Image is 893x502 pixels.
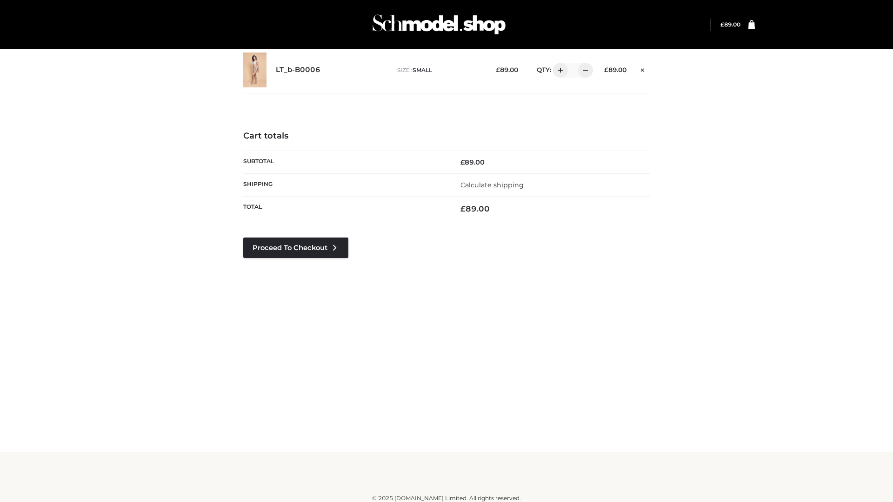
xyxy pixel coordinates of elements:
h4: Cart totals [243,131,650,141]
a: Calculate shipping [460,181,524,189]
a: Proceed to Checkout [243,238,348,258]
a: Remove this item [636,63,650,75]
bdi: 89.00 [496,66,518,73]
p: size : [397,66,481,74]
bdi: 89.00 [460,204,490,213]
span: £ [720,21,724,28]
span: £ [496,66,500,73]
a: £89.00 [720,21,740,28]
th: Subtotal [243,151,446,173]
th: Shipping [243,173,446,196]
bdi: 89.00 [460,158,485,166]
span: £ [460,204,466,213]
th: Total [243,197,446,221]
bdi: 89.00 [604,66,626,73]
img: Schmodel Admin 964 [369,6,509,43]
bdi: 89.00 [720,21,740,28]
a: LT_b-B0006 [276,66,320,74]
span: £ [604,66,608,73]
div: QTY: [527,63,590,78]
span: £ [460,158,465,166]
span: SMALL [413,66,432,73]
